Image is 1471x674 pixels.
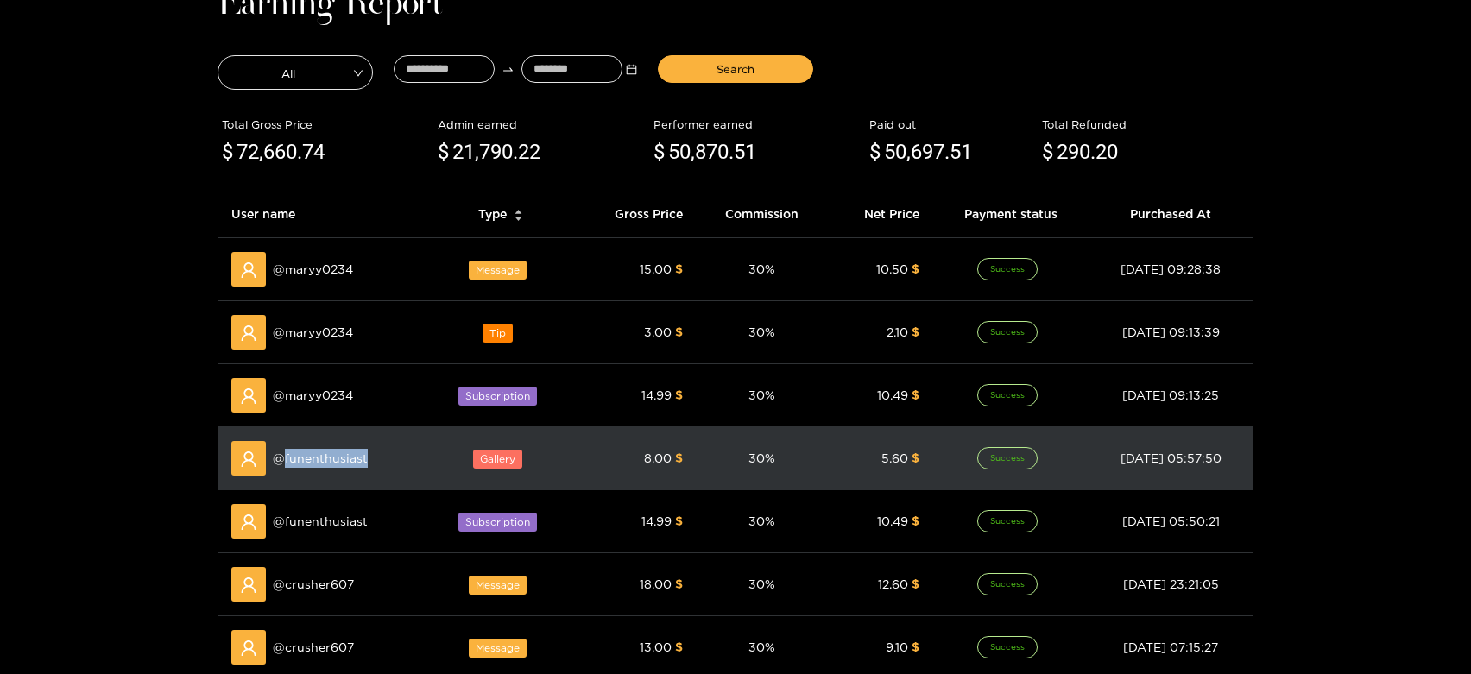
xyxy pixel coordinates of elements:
[697,191,826,238] th: Commission
[668,140,729,164] span: 50,870
[675,514,683,527] span: $
[237,140,297,164] span: 72,660
[573,191,697,238] th: Gross Price
[977,384,1038,406] span: Success
[458,513,537,532] span: Subscription
[675,262,683,275] span: $
[502,63,515,76] span: to
[912,262,919,275] span: $
[240,513,257,531] span: user
[240,324,257,342] span: user
[748,577,775,590] span: 30 %
[483,324,513,343] span: Tip
[977,510,1038,532] span: Success
[884,140,944,164] span: 50,697
[1057,140,1090,164] span: 290
[826,191,932,238] th: Net Price
[1123,640,1218,653] span: [DATE] 07:15:27
[881,451,908,464] span: 5.60
[869,136,881,169] span: $
[653,116,861,133] div: Performer earned
[469,576,527,595] span: Message
[1042,136,1053,169] span: $
[912,640,919,653] span: $
[675,325,683,338] span: $
[912,577,919,590] span: $
[886,640,908,653] span: 9.10
[502,63,515,76] span: swap-right
[675,388,683,401] span: $
[675,577,683,590] span: $
[478,205,507,224] span: Type
[653,136,665,169] span: $
[912,325,919,338] span: $
[240,450,257,468] span: user
[1121,262,1221,275] span: [DATE] 09:28:38
[869,116,1033,133] div: Paid out
[1122,388,1219,401] span: [DATE] 09:13:25
[473,450,522,469] span: Gallery
[273,323,353,342] span: @ maryy0234
[977,447,1038,469] span: Success
[1090,140,1118,164] span: .20
[273,575,354,594] span: @ crusher607
[438,116,645,133] div: Admin earned
[658,55,813,83] button: Search
[469,261,527,280] span: Message
[514,207,523,217] span: caret-up
[729,140,756,164] span: .51
[675,451,683,464] span: $
[887,325,908,338] span: 2.10
[240,639,257,657] span: user
[1042,116,1249,133] div: Total Refunded
[748,451,775,464] span: 30 %
[452,140,513,164] span: 21,790
[273,512,368,531] span: @ funenthusiast
[977,321,1038,343] span: Success
[748,262,775,275] span: 30 %
[273,638,354,657] span: @ crusher607
[273,386,353,405] span: @ maryy0234
[717,60,754,78] span: Search
[644,451,672,464] span: 8.00
[675,640,683,653] span: $
[876,262,908,275] span: 10.50
[222,116,429,133] div: Total Gross Price
[640,640,672,653] span: 13.00
[218,191,428,238] th: User name
[1089,191,1253,238] th: Purchased At
[944,140,972,164] span: .51
[240,387,257,405] span: user
[513,140,540,164] span: .22
[912,514,919,527] span: $
[644,325,672,338] span: 3.00
[273,260,353,279] span: @ maryy0234
[1122,514,1220,527] span: [DATE] 05:50:21
[222,136,233,169] span: $
[977,636,1038,658] span: Success
[240,261,257,279] span: user
[977,258,1038,280] span: Success
[458,387,537,406] span: Subscription
[438,136,449,169] span: $
[912,388,919,401] span: $
[641,388,672,401] span: 14.99
[469,639,527,658] span: Message
[297,140,325,164] span: .74
[933,191,1089,238] th: Payment status
[877,388,908,401] span: 10.49
[977,573,1038,595] span: Success
[748,640,775,653] span: 30 %
[218,60,372,85] span: All
[273,449,368,468] span: @ funenthusiast
[640,577,672,590] span: 18.00
[1122,325,1220,338] span: [DATE] 09:13:39
[748,325,775,338] span: 30 %
[1121,451,1222,464] span: [DATE] 05:57:50
[912,451,919,464] span: $
[641,514,672,527] span: 14.99
[878,577,908,590] span: 12.60
[748,388,775,401] span: 30 %
[240,576,257,594] span: user
[877,514,908,527] span: 10.49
